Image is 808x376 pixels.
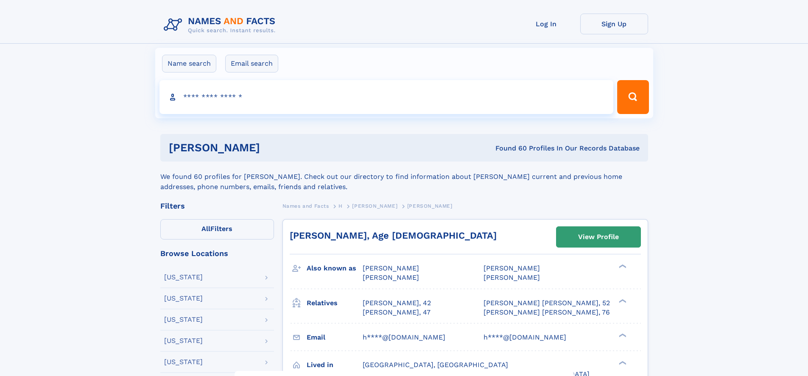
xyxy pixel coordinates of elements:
a: [PERSON_NAME] [PERSON_NAME], 76 [484,308,610,317]
a: [PERSON_NAME], 42 [363,298,431,308]
a: Names and Facts [282,201,329,211]
label: Email search [225,55,278,72]
div: Filters [160,202,274,210]
div: ❯ [617,298,627,304]
div: [US_STATE] [164,295,203,302]
span: H [338,203,343,209]
span: [PERSON_NAME] [363,273,419,281]
div: Found 60 Profiles In Our Records Database [377,144,640,153]
a: Log In [512,14,580,34]
span: [PERSON_NAME] [484,264,540,272]
div: ❯ [617,332,627,338]
div: [US_STATE] [164,359,203,365]
label: Filters [160,219,274,240]
span: [PERSON_NAME] [352,203,397,209]
a: [PERSON_NAME] [PERSON_NAME], 52 [484,298,610,308]
span: All [201,225,210,233]
a: View Profile [556,227,640,247]
div: [US_STATE] [164,316,203,323]
button: Search Button [617,80,649,114]
div: Browse Locations [160,250,274,257]
a: [PERSON_NAME], Age [DEMOGRAPHIC_DATA] [290,230,497,241]
a: H [338,201,343,211]
div: ❯ [617,360,627,365]
div: [US_STATE] [164,274,203,281]
a: Sign Up [580,14,648,34]
label: Name search [162,55,216,72]
a: [PERSON_NAME] [352,201,397,211]
span: [PERSON_NAME] [484,273,540,281]
h3: Relatives [307,296,363,310]
input: search input [159,80,614,114]
span: [PERSON_NAME] [407,203,453,209]
div: ❯ [617,264,627,269]
span: [PERSON_NAME] [363,264,419,272]
h3: Email [307,330,363,345]
h3: Lived in [307,358,363,372]
a: [PERSON_NAME], 47 [363,308,431,317]
span: [GEOGRAPHIC_DATA], [GEOGRAPHIC_DATA] [363,361,508,369]
div: [US_STATE] [164,337,203,344]
img: Logo Names and Facts [160,14,282,36]
div: View Profile [578,227,619,247]
h1: [PERSON_NAME] [169,142,378,153]
div: We found 60 profiles for [PERSON_NAME]. Check out our directory to find information about [PERSON... [160,162,648,192]
h3: Also known as [307,261,363,276]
